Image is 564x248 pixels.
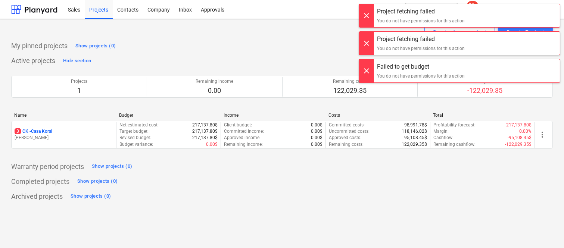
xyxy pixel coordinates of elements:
[196,78,233,85] p: Remaining income
[404,122,427,128] p: 98,991.78$
[402,141,427,148] p: 122,029.35$
[11,41,68,50] p: My pinned projects
[92,162,132,171] div: Show projects (0)
[71,86,87,95] p: 1
[196,86,233,95] p: 0.00
[77,177,118,186] div: Show projects (0)
[224,122,252,128] p: Client budget :
[527,212,564,248] iframe: Chat Widget
[15,128,113,141] div: 3CK -Casa Korsi[PERSON_NAME]
[329,128,370,135] p: Uncommitted costs :
[15,128,21,134] span: 3
[377,18,465,24] div: You do not have permissions for this action
[119,122,159,128] p: Net estimated cost :
[433,141,476,148] p: Remaining cashflow :
[71,192,111,201] div: Show projects (0)
[11,177,69,186] p: Completed projects
[11,162,84,171] p: Warranty period projects
[224,141,263,148] p: Remaining income :
[224,128,264,135] p: Committed income :
[74,40,118,52] button: Show projects (0)
[464,86,505,95] p: -122,029.35
[311,122,322,128] p: 0.00$
[75,176,119,188] button: Show projects (0)
[433,122,476,128] p: Profitability forecast :
[192,122,218,128] p: 217,137.80$
[15,128,52,135] p: CK - Casa Korsi
[11,56,55,65] p: Active projects
[75,42,116,50] div: Show projects (0)
[311,141,322,148] p: 0.00$
[311,128,322,135] p: 0.00$
[15,135,113,141] p: [PERSON_NAME]
[538,130,547,139] span: more_vert
[206,141,218,148] p: 0.00$
[433,135,454,141] p: Cashflow :
[63,57,91,65] div: Hide section
[433,128,449,135] p: Margin :
[119,113,218,118] div: Budget
[14,113,113,118] div: Name
[119,135,151,141] p: Revised budget :
[333,78,367,85] p: Remaining costs
[328,113,427,118] div: Costs
[333,86,367,95] p: 122,029.35
[192,128,218,135] p: 217,137.80$
[119,141,153,148] p: Budget variance :
[192,135,218,141] p: 217,137.80$
[433,113,532,118] div: Total
[404,135,427,141] p: 95,108.45$
[329,135,361,141] p: Approved costs :
[224,135,261,141] p: Approved income :
[329,141,364,148] p: Remaining costs :
[224,113,322,118] div: Income
[377,73,465,79] div: You do not have permissions for this action
[90,161,134,173] button: Show projects (0)
[119,128,149,135] p: Target budget :
[377,35,465,44] div: Project fetching failed
[505,141,532,148] p: -122,029.35$
[329,122,365,128] p: Committed costs :
[69,191,113,203] button: Show projects (0)
[61,55,93,67] button: Hide section
[402,128,427,135] p: 118,146.02$
[377,7,465,16] div: Project fetching failed
[377,45,465,52] div: You do not have permissions for this action
[311,135,322,141] p: 0.00$
[377,62,465,71] div: Failed to get budget
[71,78,87,85] p: Projects
[11,192,63,201] p: Archived projects
[508,135,532,141] p: -95,108.45$
[505,122,532,128] p: -217,137.80$
[519,128,532,135] p: 0.00%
